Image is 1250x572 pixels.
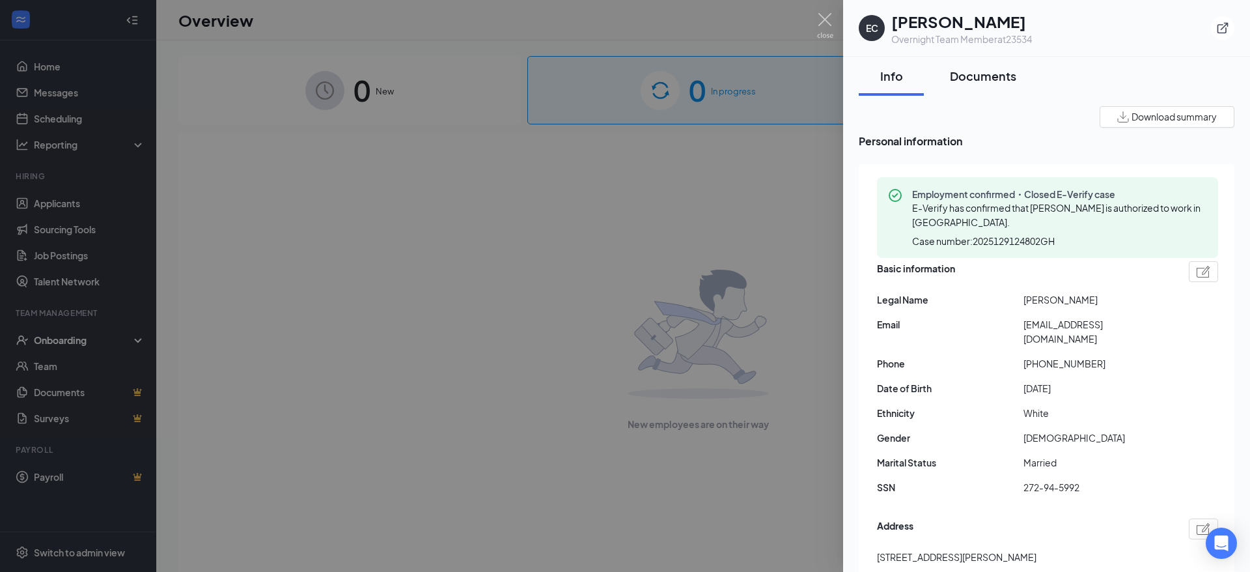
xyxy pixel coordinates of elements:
span: Employment confirmed・Closed E-Verify case [912,188,1208,201]
span: SSN [877,480,1023,494]
span: Personal information [859,133,1234,149]
span: Legal Name [877,293,1023,307]
span: [EMAIL_ADDRESS][DOMAIN_NAME] [1023,317,1170,346]
span: [PHONE_NUMBER] [1023,356,1170,371]
span: Marital Status [877,455,1023,470]
span: [DEMOGRAPHIC_DATA] [1023,431,1170,445]
button: Download summary [1100,106,1234,128]
span: Download summary [1132,110,1217,124]
div: Info [872,68,911,84]
span: Case number: 2025129124802GH [912,235,1055,248]
div: Open Intercom Messenger [1206,528,1237,559]
div: Documents [950,68,1016,84]
span: [STREET_ADDRESS][PERSON_NAME] [877,550,1036,564]
span: White [1023,406,1170,420]
div: Overnight Team Member at 23534 [891,33,1032,46]
span: Email [877,317,1023,332]
span: E-Verify has confirmed that [PERSON_NAME] is authorized to work in [GEOGRAPHIC_DATA]. [912,202,1201,228]
span: [PERSON_NAME] [1023,293,1170,307]
svg: CheckmarkCircle [887,188,903,203]
div: EC [866,21,878,35]
span: Married [1023,455,1170,470]
span: Gender [877,431,1023,445]
h1: [PERSON_NAME] [891,10,1032,33]
span: Basic information [877,261,955,282]
span: Address [877,519,913,539]
span: 272-94-5992 [1023,480,1170,494]
span: Ethnicity [877,406,1023,420]
button: ExternalLink [1211,16,1234,40]
span: Phone [877,356,1023,371]
span: [DATE] [1023,381,1170,395]
svg: ExternalLink [1216,21,1229,35]
span: Date of Birth [877,381,1023,395]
